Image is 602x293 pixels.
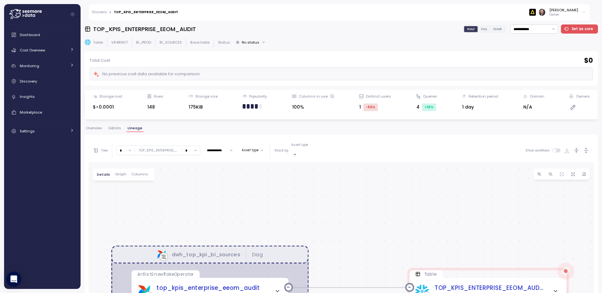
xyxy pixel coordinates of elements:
div: 148 [147,104,163,111]
a: TOP_KPIS_ENTERPRISE_EEOM_AUDIT [435,284,545,293]
a: Discovery [7,75,78,88]
div: Popularity [249,94,267,99]
span: Set as core [572,25,593,33]
div: No previous cost data available for comparison [93,71,200,78]
span: Cost Overview [20,48,45,53]
div: -50 % [363,104,378,111]
a: Monitoring [7,60,78,72]
div: +33 % [422,104,436,111]
div: Rows [154,94,163,99]
span: Discovery [20,79,37,84]
a: Marketplace [7,106,78,119]
span: Week [493,27,502,31]
p: Total Cost [90,57,110,64]
a: Insights [7,91,78,103]
span: Day [481,27,487,31]
div: TOP_KPIS_ENTERPRISE_ ... [139,148,178,153]
div: N/A [523,104,544,111]
span: Show workflows [525,148,553,152]
a: top_kpis_enterprise_eeom_audit [156,284,260,293]
div: [PERSON_NAME] [549,8,578,13]
p: ArtlistSnowflakeOperator [137,271,194,277]
p: Asset type [291,143,308,147]
div: Storage size [195,94,218,99]
p: VR48907 [111,40,128,45]
button: No status [233,38,268,47]
span: Details [108,126,121,130]
div: Storage cost [99,94,122,99]
span: Dashboard [20,32,40,37]
a: Dashboard [7,29,78,41]
p: Table [93,40,103,45]
span: Details [97,173,110,176]
span: Settings [20,129,35,134]
span: Insights [20,94,35,99]
p: Stack by: [274,148,289,153]
div: Open Intercom Messenger [6,272,21,287]
button: Asset type [239,146,266,154]
div: 1 day [462,104,498,111]
p: Owner [549,13,578,17]
p: Tree [101,148,108,153]
p: Table [424,271,437,277]
div: Retention period [469,94,498,99]
p: Status: [218,40,230,45]
div: $<0.0001 [93,104,122,111]
p: BI_SOURCES [160,40,182,45]
span: Graph [115,173,126,176]
p: BI_PROD [136,40,151,45]
div: TOP_KPIS_ENTERPRISE_EEOM_AUDIT [114,11,178,14]
div: 4 [416,104,437,111]
div: Columns in use [299,94,334,99]
img: 6628aa71fabf670d87b811be.PNG [529,9,536,15]
a: Settings [7,125,78,137]
div: No status [242,40,259,45]
p: Dag [252,251,263,258]
h2: $ 0 [584,56,593,65]
div: > [109,10,111,14]
div: Domain [530,94,544,99]
span: Columns [131,173,148,176]
div: Distinct users [366,94,391,99]
span: Hour [467,27,475,31]
span: Overview [86,126,102,130]
div: 1 [359,104,391,111]
div: 175KiB [189,104,218,111]
div: Owners [576,94,590,99]
div: dwh_top_kpi_bi_sources [172,251,240,258]
span: Marketplace [20,110,42,115]
p: Base table [190,40,209,45]
div: Queries [423,94,437,99]
span: Monitoring [20,63,39,68]
div: 100% [292,104,334,111]
button: Collapse navigation [69,12,77,17]
img: ACg8ocI2dL-zei04f8QMW842o_HSSPOvX6ScuLi9DAmwXc53VPYQOcs=s96-c [539,9,545,15]
a: Discovery [92,11,107,14]
button: Set as core [561,24,598,34]
span: Lineage [128,126,142,130]
a: Cost Overview [7,44,78,56]
h3: TOP_KPIS_ENTERPRISE_EEOM_AUDIT [93,25,196,33]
